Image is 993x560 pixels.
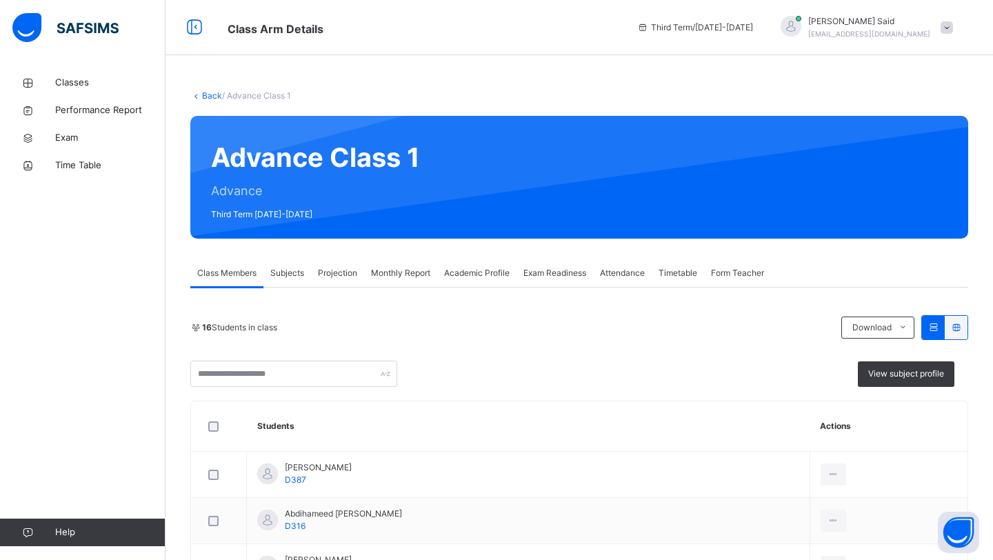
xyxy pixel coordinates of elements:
span: Academic Profile [444,267,510,279]
span: Projection [318,267,357,279]
button: Open asap [938,512,979,553]
span: D387 [285,474,306,485]
span: Exam [55,131,165,145]
img: safsims [12,13,119,42]
span: / Advance Class 1 [222,90,291,101]
span: Students in class [202,321,277,334]
span: Classes [55,76,165,90]
span: [PERSON_NAME] [285,461,352,474]
span: Monthly Report [371,267,430,279]
span: Form Teacher [711,267,764,279]
span: [EMAIL_ADDRESS][DOMAIN_NAME] [808,30,930,38]
a: Back [202,90,222,101]
span: Subjects [270,267,304,279]
span: Help [55,526,165,539]
span: Abdihameed [PERSON_NAME] [285,508,402,520]
span: Class Members [197,267,257,279]
span: Exam Readiness [523,267,586,279]
span: Download [852,321,892,334]
span: Attendance [600,267,645,279]
th: Students [247,401,810,452]
th: Actions [810,401,967,452]
b: 16 [202,322,212,332]
span: session/term information [637,21,753,34]
div: Hafiz MahadSaid [767,15,960,40]
span: [PERSON_NAME] Said [808,15,930,28]
span: D316 [285,521,305,531]
span: Class Arm Details [228,22,323,36]
span: Time Table [55,159,165,172]
span: Timetable [659,267,697,279]
span: Performance Report [55,103,165,117]
span: View subject profile [868,368,944,380]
